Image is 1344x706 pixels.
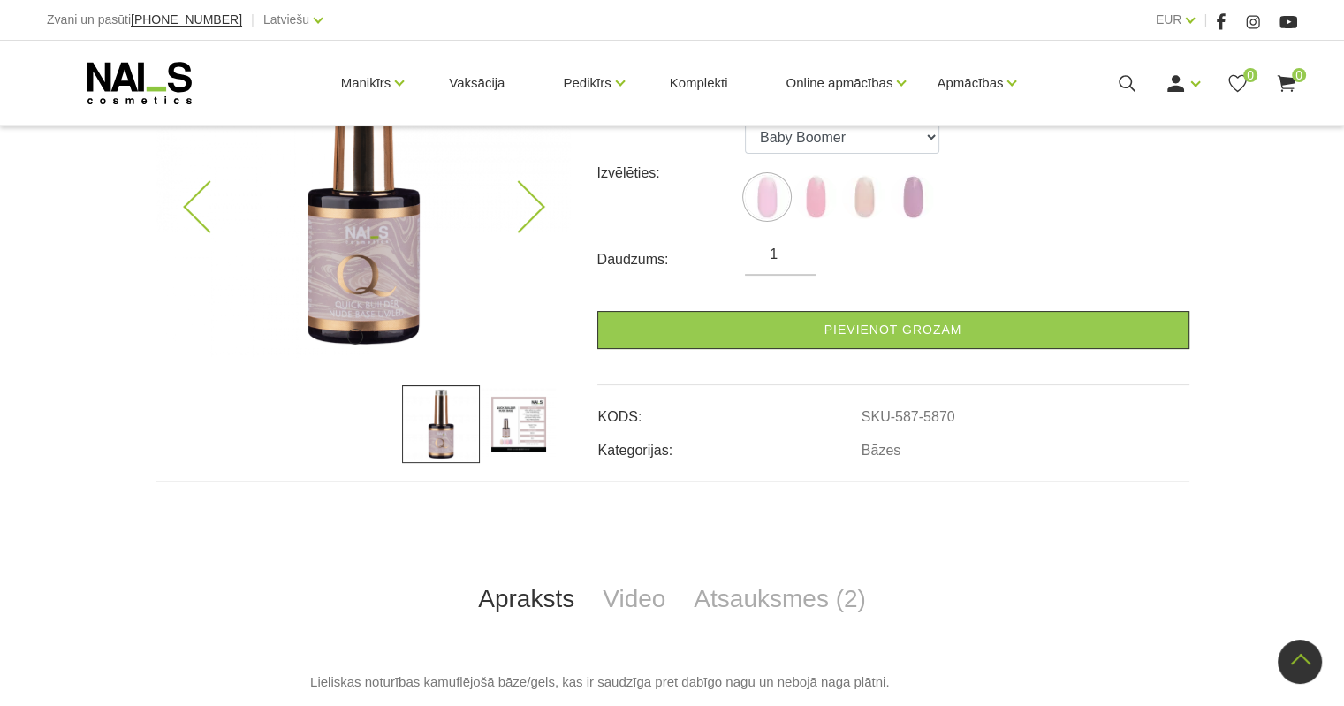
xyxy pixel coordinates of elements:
[373,332,382,341] button: 2 of 2
[341,48,391,118] a: Manikīrs
[680,570,880,628] a: Atsauksmes (2)
[1204,9,1207,31] span: |
[786,48,892,118] a: Online apmācības
[597,394,861,428] td: KODS:
[745,175,789,219] img: ...
[251,9,254,31] span: |
[480,385,558,463] img: ...
[862,443,900,459] a: Bāzes
[131,12,242,27] span: [PHONE_NUMBER]
[656,41,742,125] a: Komplekti
[588,570,680,628] a: Video
[597,159,746,187] div: Izvēlēties:
[131,13,242,27] a: [PHONE_NUMBER]
[347,329,363,345] button: 1 of 2
[464,570,588,628] a: Apraksts
[47,9,242,31] div: Zvani un pasūti
[1226,72,1249,95] a: 0
[435,41,519,125] a: Vaksācija
[263,9,309,30] a: Latviešu
[563,48,611,118] a: Pedikīrs
[842,175,886,219] img: ...
[862,409,955,425] a: SKU-587-5870
[156,20,571,359] img: ...
[793,175,838,219] img: ...
[597,311,1189,349] a: Pievienot grozam
[1243,68,1257,82] span: 0
[891,175,935,219] img: ...
[1275,72,1297,95] a: 0
[1156,9,1182,30] a: EUR
[1292,68,1306,82] span: 0
[402,385,480,463] img: ...
[597,246,746,274] div: Daudzums:
[937,48,1003,118] a: Apmācības
[597,428,861,461] td: Kategorijas:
